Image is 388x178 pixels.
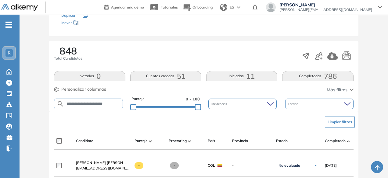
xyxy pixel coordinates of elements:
span: Candidato [76,138,93,144]
button: Iniciadas11 [206,71,277,81]
span: [PERSON_NAME] [PERSON_NAME] [PERSON_NAME] [76,160,167,165]
button: Cuentas creadas51 [130,71,201,81]
img: [missing "en.ARROW_ALT" translation] [149,140,152,142]
button: Más filtros [327,87,354,93]
button: Limpiar filtros [325,117,355,127]
span: Más filtros [327,87,347,93]
span: [EMAIL_ADDRESS][DOMAIN_NAME] [76,166,130,171]
span: Estado [288,102,300,106]
span: Provincia [232,138,248,144]
a: [PERSON_NAME] [PERSON_NAME] [PERSON_NAME] [76,160,130,166]
button: Onboarding [183,1,213,14]
span: Incidencias [211,102,228,106]
span: [DATE] [325,163,337,168]
span: Duplicar [61,13,75,18]
div: Mover [61,18,122,29]
span: Personalizar columnas [61,86,106,92]
div: Incidencias [208,99,277,109]
button: Personalizar columnas [54,86,106,92]
img: world [220,4,227,11]
span: Tutoriales [161,5,178,9]
span: 848 [59,46,77,56]
span: - [170,162,179,169]
img: COL [217,164,222,167]
img: SEARCH_ALT [57,100,64,108]
span: Puntaje [131,96,145,102]
span: [PERSON_NAME][EMAIL_ADDRESS][DOMAIN_NAME] [279,7,372,12]
span: Proctoring [169,138,187,144]
img: [missing "en.ARROW_ALT" translation] [188,140,191,142]
div: Estado [285,99,354,109]
span: No evaluado [278,163,300,168]
span: COL [208,163,215,168]
span: - [232,163,271,168]
span: R [8,51,11,55]
img: Ícono de flecha [314,164,318,167]
i: - [5,24,12,25]
span: ES [230,5,234,10]
span: Completado [325,138,346,144]
a: Agendar una demo [104,3,144,10]
span: Total Candidatos [54,56,82,61]
span: Agendar una demo [111,5,144,9]
span: 0 - 100 [186,96,200,102]
img: arrow [237,6,240,9]
span: [PERSON_NAME] [279,2,372,7]
span: País [208,138,215,144]
span: - [135,162,143,169]
span: Puntaje [135,138,148,144]
img: Logo [1,4,38,12]
span: Onboarding [192,5,213,9]
span: Estado [276,138,288,144]
button: Completadas786 [282,71,353,81]
button: Invitados0 [54,71,125,81]
img: [missing "en.ARROW_ALT" translation] [347,140,350,142]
